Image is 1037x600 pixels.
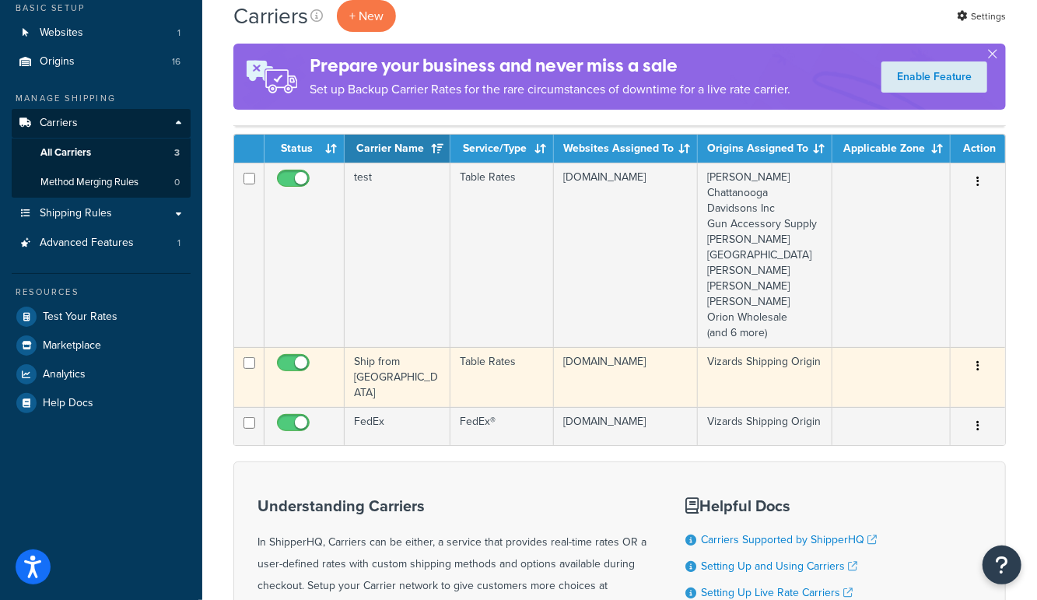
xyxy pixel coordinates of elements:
[450,407,554,445] td: FedEx®
[698,407,832,445] td: Vizards Shipping Origin
[177,237,180,250] span: 1
[701,532,877,548] a: Carriers Supported by ShipperHQ
[12,92,191,105] div: Manage Shipping
[310,79,790,100] p: Set up Backup Carrier Rates for the rare circumstances of downtime for a live rate carrier.
[12,19,191,47] li: Websites
[40,117,78,130] span: Carriers
[12,168,191,197] li: Method Merging Rules
[12,303,191,331] a: Test Your Rates
[698,347,832,407] td: Vizards Shipping Origin
[450,163,554,347] td: Table Rates
[881,61,987,93] a: Enable Feature
[12,139,191,167] a: All Carriers 3
[951,135,1005,163] th: Action
[698,135,832,163] th: Origins Assigned To: activate to sort column ascending
[12,139,191,167] li: All Carriers
[40,207,112,220] span: Shipping Rules
[174,176,180,189] span: 0
[698,163,832,347] td: [PERSON_NAME] Chattanooga Davidsons Inc Gun Accessory Supply [PERSON_NAME] [GEOGRAPHIC_DATA] [PER...
[43,311,117,324] span: Test Your Rates
[701,558,857,574] a: Setting Up and Using Carriers
[345,163,450,347] td: test
[43,368,86,381] span: Analytics
[554,135,698,163] th: Websites Assigned To: activate to sort column ascending
[12,332,191,360] a: Marketplace
[554,407,698,445] td: [DOMAIN_NAME]
[345,135,450,163] th: Carrier Name: activate to sort column ascending
[832,135,951,163] th: Applicable Zone: activate to sort column ascending
[450,347,554,407] td: Table Rates
[177,26,180,40] span: 1
[40,237,134,250] span: Advanced Features
[40,176,138,189] span: Method Merging Rules
[345,407,450,445] td: FedEx
[12,229,191,258] li: Advanced Features
[983,546,1021,584] button: Open Resource Center
[12,109,191,198] li: Carriers
[685,497,888,514] h3: Helpful Docs
[233,1,308,31] h1: Carriers
[12,229,191,258] a: Advanced Features 1
[172,55,180,68] span: 16
[12,109,191,138] a: Carriers
[12,168,191,197] a: Method Merging Rules 0
[265,135,345,163] th: Status: activate to sort column ascending
[12,47,191,76] li: Origins
[12,360,191,388] a: Analytics
[12,47,191,76] a: Origins 16
[12,389,191,417] a: Help Docs
[12,19,191,47] a: Websites 1
[43,339,101,353] span: Marketplace
[554,347,698,407] td: [DOMAIN_NAME]
[554,163,698,347] td: [DOMAIN_NAME]
[957,5,1006,27] a: Settings
[12,2,191,15] div: Basic Setup
[257,497,646,514] h3: Understanding Carriers
[174,146,180,160] span: 3
[40,26,83,40] span: Websites
[43,397,93,410] span: Help Docs
[233,44,310,110] img: ad-rules-rateshop-fe6ec290ccb7230408bd80ed9643f0289d75e0ffd9eb532fc0e269fcd187b520.png
[40,55,75,68] span: Origins
[450,135,554,163] th: Service/Type: activate to sort column ascending
[12,199,191,228] a: Shipping Rules
[40,146,91,160] span: All Carriers
[12,286,191,299] div: Resources
[310,53,790,79] h4: Prepare your business and never miss a sale
[345,347,450,407] td: Ship from [GEOGRAPHIC_DATA]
